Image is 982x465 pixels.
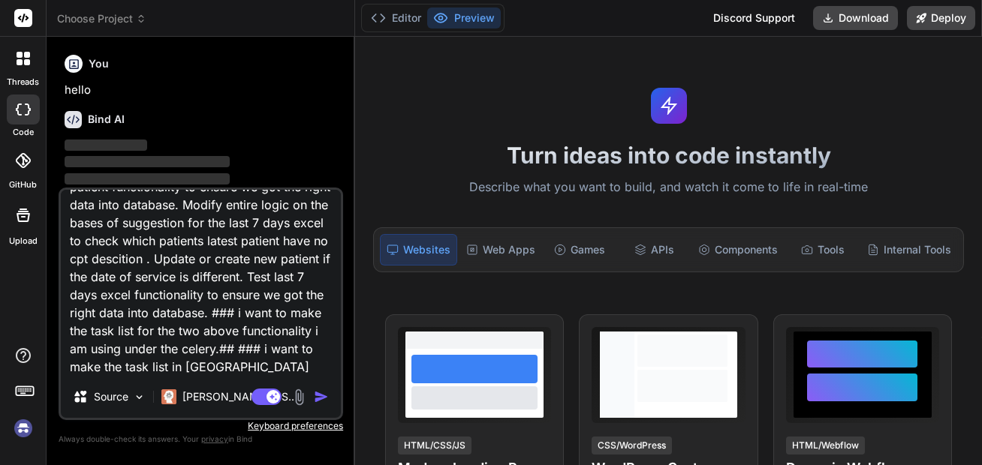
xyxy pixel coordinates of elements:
label: Upload [9,235,38,247]
div: HTML/Webflow [786,436,865,454]
p: Always double-check its answers. Your in Bind [59,432,343,446]
span: ‌ [65,139,147,151]
button: Deploy [907,6,975,30]
p: Source [94,389,128,404]
h6: You [89,56,109,71]
span: Choose Project [57,11,146,26]
h1: Turn ideas into code instantly [364,142,973,169]
span: privacy [201,434,228,443]
p: hello [65,82,340,99]
label: threads [7,76,39,88]
div: APIs [619,234,690,265]
label: code [13,126,34,139]
textarea: Modify entire logic on the bases of suggestion for the last 30 days patient which dont have the c... [61,190,341,376]
button: Editor [365,7,427,28]
img: icon [314,389,329,404]
button: Download [813,6,898,30]
img: Claude 4 Sonnet [161,389,176,404]
div: CSS/WordPress [592,436,672,454]
div: Web Apps [460,234,541,265]
p: [PERSON_NAME] 4 S.. [182,389,294,404]
label: GitHub [9,178,37,191]
h6: Bind AI [88,112,125,127]
div: Games [544,234,616,265]
div: HTML/CSS/JS [398,436,471,454]
div: Tools [787,234,858,265]
img: Pick Models [133,391,146,403]
p: Keyboard preferences [59,420,343,432]
div: Internal Tools [861,234,957,265]
span: ‌ [65,173,230,184]
p: Describe what you want to build, and watch it come to life in real-time [364,178,973,197]
div: Components [692,234,784,265]
div: Discord Support [704,6,804,30]
div: Websites [380,234,457,265]
span: ‌ [65,156,230,167]
img: signin [11,415,36,441]
button: Preview [427,7,501,28]
img: attachment [291,388,308,406]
